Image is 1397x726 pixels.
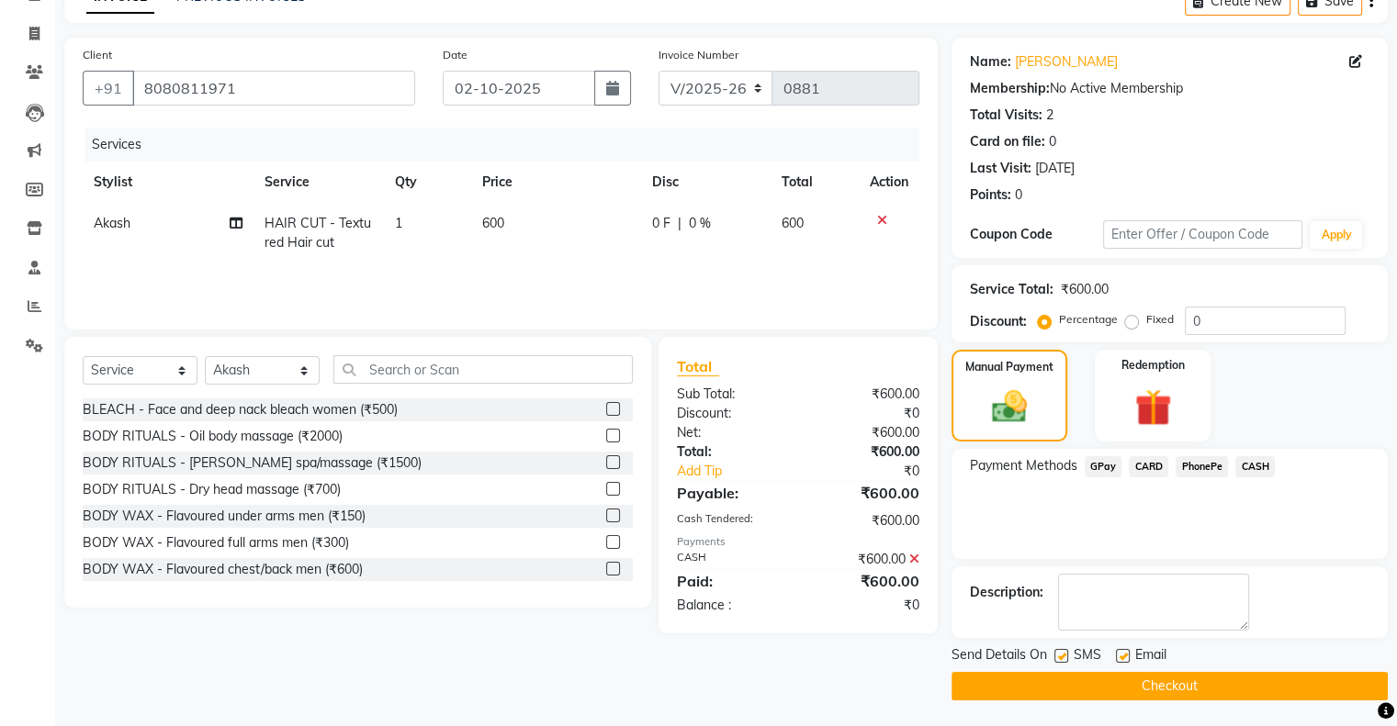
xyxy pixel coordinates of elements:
[678,214,682,233] span: |
[1310,221,1362,249] button: Apply
[83,453,422,473] div: BODY RITUALS - [PERSON_NAME] spa/massage (₹1500)
[1103,220,1303,249] input: Enter Offer / Coupon Code
[1123,385,1183,430] img: _gift.svg
[970,132,1045,151] div: Card on file:
[798,404,933,423] div: ₹0
[94,215,130,231] span: Akash
[1046,106,1053,125] div: 2
[83,47,112,63] label: Client
[471,162,641,203] th: Price
[663,482,798,504] div: Payable:
[1061,280,1109,299] div: ₹600.00
[970,79,1050,98] div: Membership:
[1074,645,1101,668] span: SMS
[1059,311,1118,328] label: Percentage
[663,442,798,462] div: Total:
[443,47,468,63] label: Date
[970,456,1077,475] span: Payment Methods
[798,423,933,442] div: ₹600.00
[970,79,1369,98] div: No Active Membership
[395,215,402,231] span: 1
[1035,159,1075,178] div: [DATE]
[981,386,1038,427] img: _cash.svg
[132,71,415,106] input: Search by Name/Mobile/Email/Code
[482,215,504,231] span: 600
[798,570,933,592] div: ₹600.00
[663,596,798,615] div: Balance :
[970,225,1103,244] div: Coupon Code
[333,355,633,384] input: Search or Scan
[83,427,343,446] div: BODY RITUALS - Oil body massage (₹2000)
[677,534,919,550] div: Payments
[663,462,820,481] a: Add Tip
[798,385,933,404] div: ₹600.00
[970,159,1031,178] div: Last Visit:
[798,511,933,531] div: ₹600.00
[970,583,1043,602] div: Description:
[970,52,1011,72] div: Name:
[83,400,398,419] div: BLEACH - Face and deep nack bleach women (₹500)
[689,214,711,233] span: 0 %
[1085,456,1122,477] span: GPay
[384,162,471,203] th: Qty
[965,359,1053,375] label: Manual Payment
[253,162,384,203] th: Service
[84,128,933,162] div: Services
[83,533,349,553] div: BODY WAX - Flavoured full arms men (₹300)
[663,404,798,423] div: Discount:
[952,645,1047,668] span: Send Details On
[659,47,738,63] label: Invoice Number
[859,162,919,203] th: Action
[1146,311,1174,328] label: Fixed
[1049,132,1056,151] div: 0
[641,162,771,203] th: Disc
[952,672,1388,700] button: Checkout
[663,570,798,592] div: Paid:
[798,482,933,504] div: ₹600.00
[798,596,933,615] div: ₹0
[782,215,804,231] span: 600
[970,106,1042,125] div: Total Visits:
[83,507,366,526] div: BODY WAX - Flavoured under arms men (₹150)
[1129,456,1168,477] span: CARD
[798,550,933,569] div: ₹600.00
[663,511,798,531] div: Cash Tendered:
[771,162,859,203] th: Total
[652,214,670,233] span: 0 F
[663,423,798,442] div: Net:
[1135,645,1166,668] span: Email
[83,162,253,203] th: Stylist
[1235,456,1275,477] span: CASH
[265,215,371,251] span: HAIR CUT - Textured Hair cut
[1015,185,1022,205] div: 0
[970,185,1011,205] div: Points:
[1015,52,1118,72] a: [PERSON_NAME]
[798,442,933,462] div: ₹600.00
[1176,456,1228,477] span: PhonePe
[83,480,341,499] div: BODY RITUALS - Dry head massage (₹700)
[820,462,932,481] div: ₹0
[663,550,798,569] div: CASH
[970,280,1053,299] div: Service Total:
[677,357,719,376] span: Total
[1121,357,1185,374] label: Redemption
[83,560,363,579] div: BODY WAX - Flavoured chest/back men (₹600)
[970,312,1027,331] div: Discount:
[83,71,134,106] button: +91
[663,385,798,404] div: Sub Total:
